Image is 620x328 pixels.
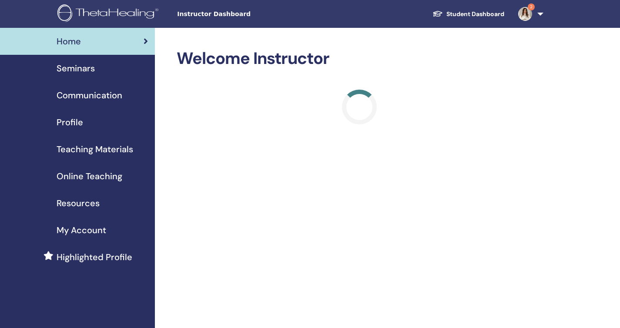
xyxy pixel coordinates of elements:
[57,251,132,264] span: Highlighted Profile
[177,49,542,69] h2: Welcome Instructor
[57,143,133,156] span: Teaching Materials
[426,6,511,22] a: Student Dashboard
[57,197,100,210] span: Resources
[57,116,83,129] span: Profile
[177,10,308,19] span: Instructor Dashboard
[57,224,106,237] span: My Account
[57,62,95,75] span: Seminars
[432,10,443,17] img: graduation-cap-white.svg
[57,35,81,48] span: Home
[518,7,532,21] img: default.png
[528,3,535,10] span: 2
[57,4,161,24] img: logo.png
[57,89,122,102] span: Communication
[57,170,122,183] span: Online Teaching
